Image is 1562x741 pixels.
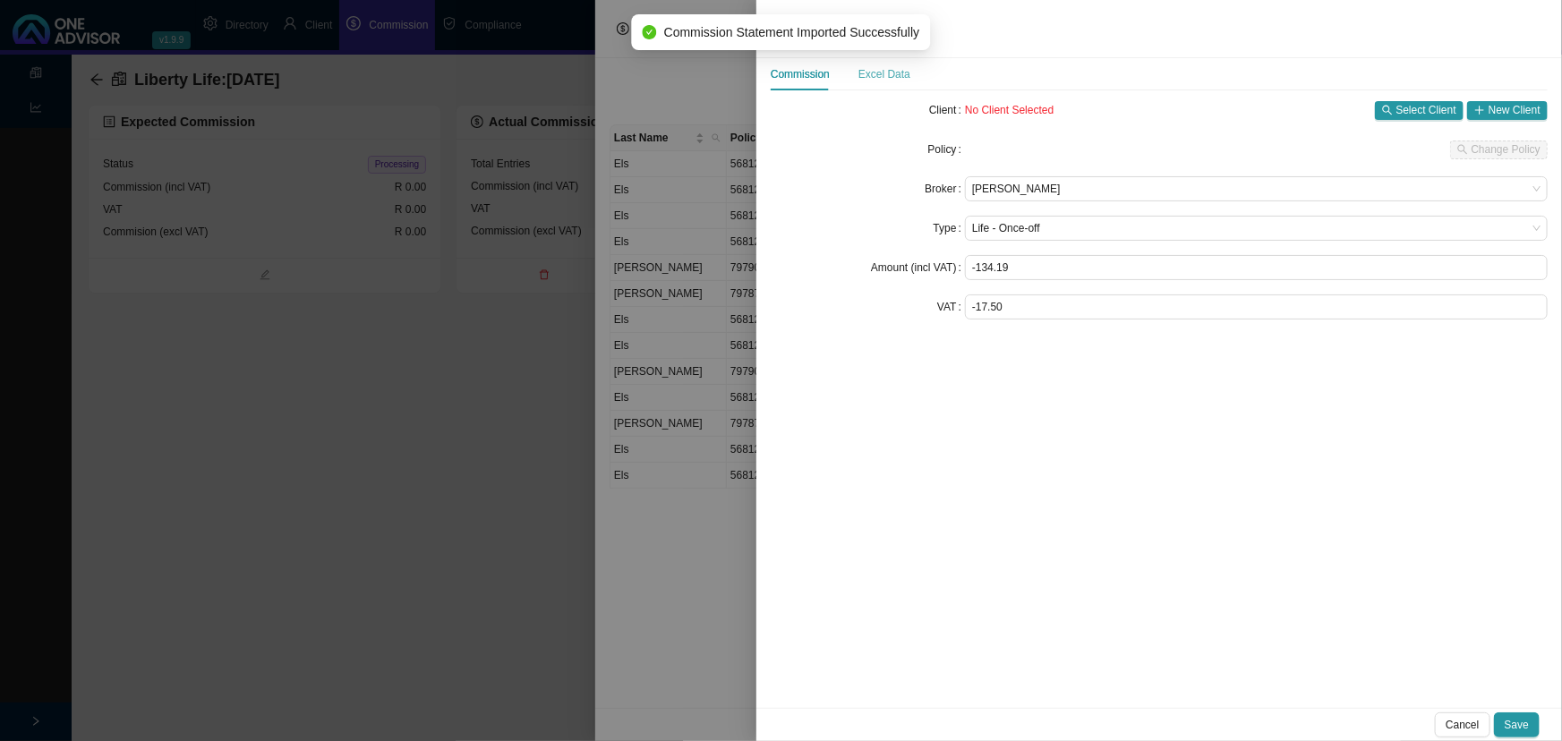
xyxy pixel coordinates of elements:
[771,65,830,83] div: Commission
[1375,101,1464,120] button: Select Client
[1382,105,1393,115] span: search
[928,137,965,162] label: Policy
[1396,101,1456,119] span: Select Client
[1474,105,1485,115] span: plus
[664,22,920,42] span: Commission Statement Imported Successfully
[929,98,965,123] label: Client
[1446,716,1479,734] span: Cancel
[965,104,1054,116] span: No Client Selected
[925,176,965,201] label: Broker
[858,65,910,83] div: Excel Data
[1494,712,1540,737] button: Save
[1435,712,1489,737] button: Cancel
[871,255,965,280] label: Amount (incl VAT)
[934,216,965,241] label: Type
[1505,716,1529,734] span: Save
[643,25,657,39] span: check-circle
[937,294,965,319] label: VAT
[972,177,1541,200] span: Marc Bormann
[972,217,1541,240] span: Life - Once-off
[1489,101,1541,119] span: New Client
[1450,141,1548,159] button: Change Policy
[1467,101,1548,120] button: New Client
